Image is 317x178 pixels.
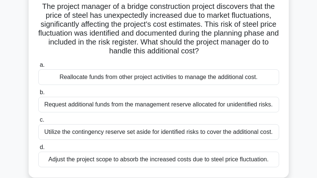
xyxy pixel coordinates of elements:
div: Reallocate funds from other project activities to manage the additional cost. [38,69,279,85]
div: Request additional funds from the management reserve allocated for unidentified risks. [38,97,279,112]
h5: The project manager of a bridge construction project discovers that the price of steel has unexpe... [38,2,280,56]
div: Utilize the contingency reserve set aside for identified risks to cover the additional cost. [38,124,279,140]
div: Adjust the project scope to absorb the increased costs due to steel price fluctuation. [38,152,279,167]
span: a. [40,62,45,68]
span: b. [40,89,45,95]
span: d. [40,144,45,150]
span: c. [40,116,44,123]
